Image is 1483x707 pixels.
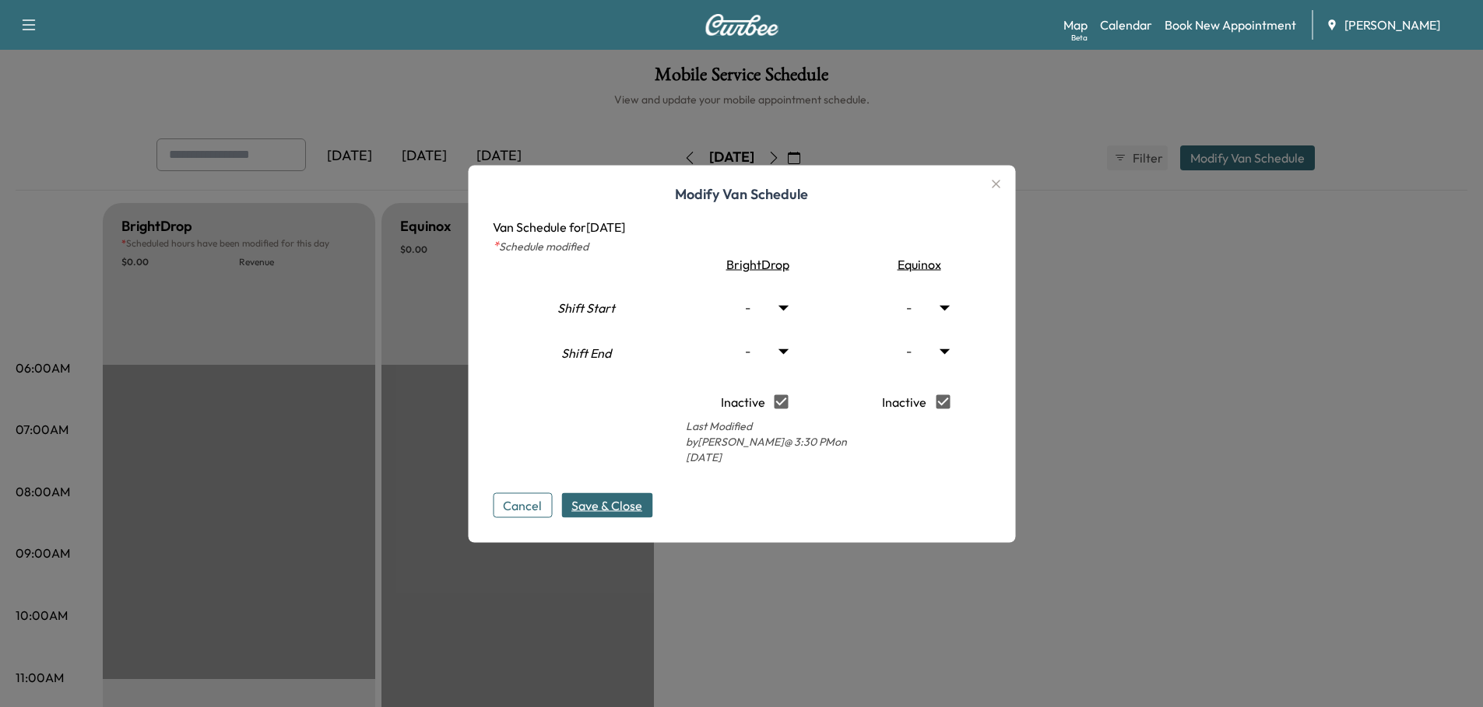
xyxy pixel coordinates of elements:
div: Shift End [530,337,642,383]
div: - [708,285,801,329]
p: Inactive [882,385,926,418]
p: Last Modified by [PERSON_NAME] @ 3:30 PM on [DATE] [655,418,854,464]
a: MapBeta [1063,16,1088,34]
img: Curbee Logo [705,14,779,36]
p: Schedule modified [493,236,990,254]
div: Shift Start [530,287,642,334]
div: Equinox [860,254,972,273]
span: [PERSON_NAME] [1344,16,1440,34]
button: Cancel [493,492,552,517]
p: Inactive [721,385,765,418]
div: - [708,329,801,373]
div: - [870,329,963,373]
p: Van Schedule for [DATE] [493,217,990,236]
h1: Modify Van Schedule [493,183,990,217]
button: Save & Close [561,492,652,517]
div: BrightDrop [655,254,854,273]
div: - [870,285,963,329]
a: Book New Appointment [1165,16,1296,34]
div: Beta [1071,32,1088,44]
span: Save & Close [571,495,642,514]
a: Calendar [1100,16,1152,34]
